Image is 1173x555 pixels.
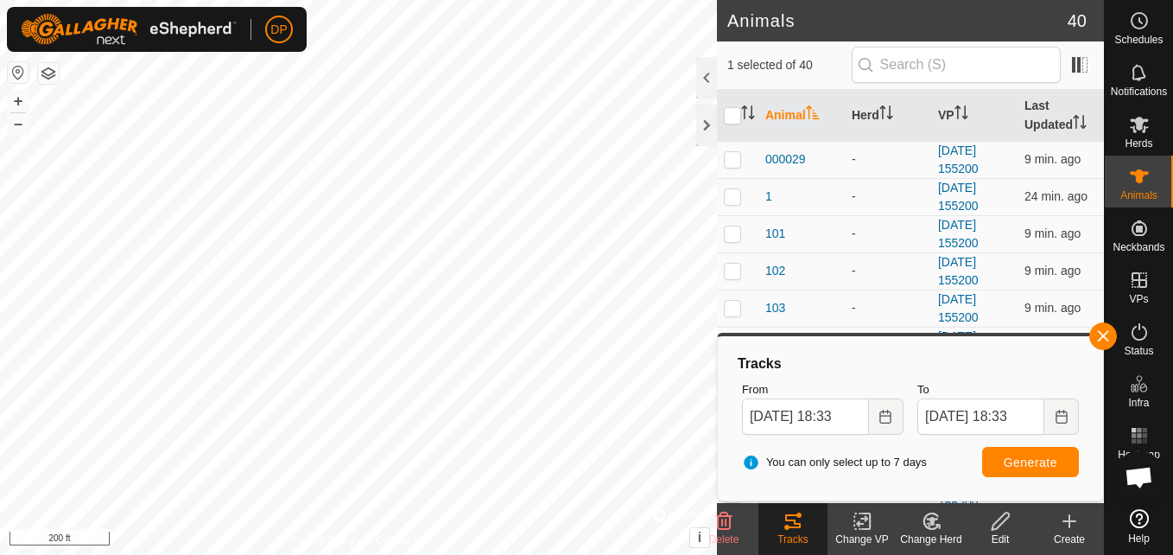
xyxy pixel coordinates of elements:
[852,188,924,206] div: -
[1125,138,1152,149] span: Herds
[709,533,739,545] span: Delete
[852,150,924,169] div: -
[690,528,709,547] button: i
[938,218,979,250] a: [DATE] 155200
[735,354,1086,374] div: Tracks
[290,533,355,548] a: Privacy Policy
[1024,226,1081,240] span: Sep 15, 2025, 6:23 PM
[765,299,785,317] span: 103
[727,56,852,74] span: 1 selected of 40
[852,47,1061,83] input: Search (S)
[1024,264,1081,277] span: Sep 15, 2025, 6:23 PM
[852,299,924,317] div: -
[741,108,755,122] p-sorticon: Activate to sort
[938,181,979,213] a: [DATE] 155200
[938,144,979,175] a: [DATE] 155200
[270,21,287,39] span: DP
[806,108,820,122] p-sorticon: Activate to sort
[765,188,772,206] span: 1
[8,113,29,134] button: –
[758,90,845,142] th: Animal
[1068,8,1087,34] span: 40
[852,262,924,280] div: -
[845,90,931,142] th: Herd
[727,10,1068,31] h2: Animals
[765,150,806,169] span: 000029
[1113,451,1165,503] div: Open chat
[938,329,979,361] a: [DATE] 155200
[869,399,904,435] button: Choose Date
[1128,533,1150,544] span: Help
[1111,86,1167,97] span: Notifications
[1035,532,1104,547] div: Create
[1004,456,1057,469] span: Generate
[376,533,427,548] a: Contact Us
[1124,346,1153,356] span: Status
[698,530,701,545] span: i
[917,381,1079,399] label: To
[1044,399,1079,435] button: Choose Date
[1118,450,1160,460] span: Heatmap
[765,262,785,280] span: 102
[1113,242,1164,252] span: Neckbands
[38,63,59,84] button: Map Layers
[1024,189,1087,203] span: Sep 15, 2025, 6:08 PM
[852,225,924,243] div: -
[8,91,29,112] button: +
[8,62,29,83] button: Reset Map
[1129,294,1148,304] span: VPs
[966,532,1035,547] div: Edit
[742,454,927,471] span: You can only select up to 7 days
[982,447,1079,477] button: Generate
[954,108,968,122] p-sorticon: Activate to sort
[758,532,827,547] div: Tracks
[1105,502,1173,551] a: Help
[1114,35,1163,45] span: Schedules
[1018,90,1104,142] th: Last Updated
[1024,152,1081,166] span: Sep 15, 2025, 6:23 PM
[742,381,904,399] label: From
[1120,190,1157,201] span: Animals
[879,108,893,122] p-sorticon: Activate to sort
[938,255,979,287] a: [DATE] 155200
[827,532,897,547] div: Change VP
[1128,398,1149,408] span: Infra
[897,532,966,547] div: Change Herd
[938,292,979,324] a: [DATE] 155200
[1024,301,1081,315] span: Sep 15, 2025, 6:23 PM
[21,14,237,45] img: Gallagher Logo
[765,225,785,243] span: 101
[931,90,1018,142] th: VP
[1073,118,1087,131] p-sorticon: Activate to sort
